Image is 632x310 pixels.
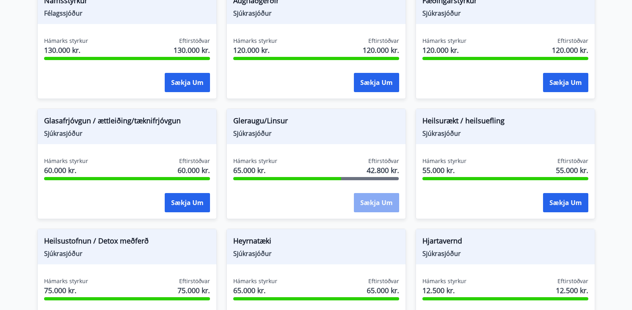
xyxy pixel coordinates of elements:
span: 65.000 kr. [367,285,399,296]
button: Sækja um [354,73,399,92]
span: 55.000 kr. [422,165,466,175]
span: 65.000 kr. [233,285,277,296]
span: Hámarks styrkur [44,277,88,285]
span: Hámarks styrkur [44,37,88,45]
span: 130.000 kr. [174,45,210,55]
button: Sækja um [543,193,588,212]
span: 12.500 kr. [556,285,588,296]
span: Eftirstöðvar [368,277,399,285]
span: Eftirstöðvar [557,37,588,45]
span: Sjúkrasjóður [44,249,210,258]
span: 120.000 kr. [552,45,588,55]
span: 12.500 kr. [422,285,466,296]
span: Sjúkrasjóður [422,249,588,258]
span: 60.000 kr. [178,165,210,175]
span: Eftirstöðvar [179,37,210,45]
span: Hámarks styrkur [233,277,277,285]
span: 120.000 kr. [363,45,399,55]
span: Eftirstöðvar [557,277,588,285]
button: Sækja um [354,193,399,212]
span: Hámarks styrkur [422,37,466,45]
span: Eftirstöðvar [368,37,399,45]
span: Sjúkrasjóður [422,9,588,18]
span: Hámarks styrkur [422,157,466,165]
span: 65.000 kr. [233,165,277,175]
span: 75.000 kr. [178,285,210,296]
span: Sjúkrasjóður [44,129,210,138]
span: 75.000 kr. [44,285,88,296]
button: Sækja um [543,73,588,92]
span: Sjúkrasjóður [233,9,399,18]
span: 120.000 kr. [233,45,277,55]
span: Heyrnatæki [233,236,399,249]
span: Hámarks styrkur [233,37,277,45]
span: Eftirstöðvar [179,157,210,165]
span: 120.000 kr. [422,45,466,55]
span: Eftirstöðvar [557,157,588,165]
span: Glasafrjóvgun / ættleiðing/tæknifrjóvgun [44,115,210,129]
span: Hjartavernd [422,236,588,249]
span: Sjúkrasjóður [422,129,588,138]
span: Hámarks styrkur [233,157,277,165]
button: Sækja um [165,73,210,92]
span: Félagssjóður [44,9,210,18]
span: Gleraugu/Linsur [233,115,399,129]
span: Heilsustofnun / Detox meðferð [44,236,210,249]
span: Sjúkrasjóður [233,249,399,258]
span: Hámarks styrkur [44,157,88,165]
span: 42.800 kr. [367,165,399,175]
span: Hámarks styrkur [422,277,466,285]
span: Eftirstöðvar [179,277,210,285]
span: Sjúkrasjóður [233,129,399,138]
span: Eftirstöðvar [368,157,399,165]
button: Sækja um [165,193,210,212]
span: 130.000 kr. [44,45,88,55]
span: 60.000 kr. [44,165,88,175]
span: 55.000 kr. [556,165,588,175]
span: Heilsurækt / heilsuefling [422,115,588,129]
